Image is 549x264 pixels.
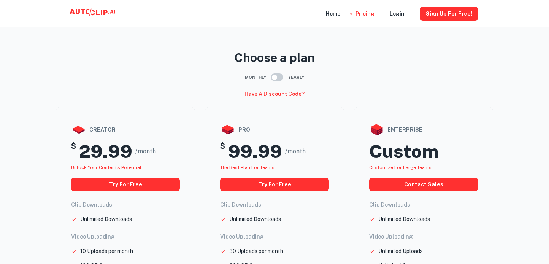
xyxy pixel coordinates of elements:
p: Unlimited Downloads [229,215,281,223]
h2: Custom [369,140,438,162]
p: Choose a plan [56,49,493,67]
p: 30 Uploads per month [229,247,283,255]
h6: Clip Downloads [220,200,329,209]
h6: Video Uploading [71,232,180,241]
h2: 99.99 [228,140,282,162]
span: Customize for large teams [369,165,432,170]
h5: $ [71,140,76,162]
span: Monthly [245,74,266,81]
h6: Video Uploading [369,232,478,241]
h2: 29.99 [79,140,132,162]
h6: Clip Downloads [71,200,180,209]
div: enterprise [369,122,478,137]
span: The best plan for teams [220,165,274,170]
h6: Have a discount code? [244,90,305,98]
span: /month [135,147,156,156]
button: Have a discount code? [241,87,308,100]
p: Unlimited Uploads [378,247,423,255]
div: pro [220,122,329,137]
p: Unlimited Downloads [80,215,132,223]
h6: Clip Downloads [369,200,478,209]
span: Unlock your Content's potential [71,165,141,170]
div: creator [71,122,180,137]
h5: $ [220,140,225,162]
p: 10 Uploads per month [80,247,133,255]
button: Contact Sales [369,178,478,191]
p: Unlimited Downloads [378,215,430,223]
button: Try for free [71,178,180,191]
span: /month [285,147,306,156]
h6: Video Uploading [220,232,329,241]
button: Sign Up for free! [420,7,478,21]
button: Try for free [220,178,329,191]
span: Yearly [288,74,304,81]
